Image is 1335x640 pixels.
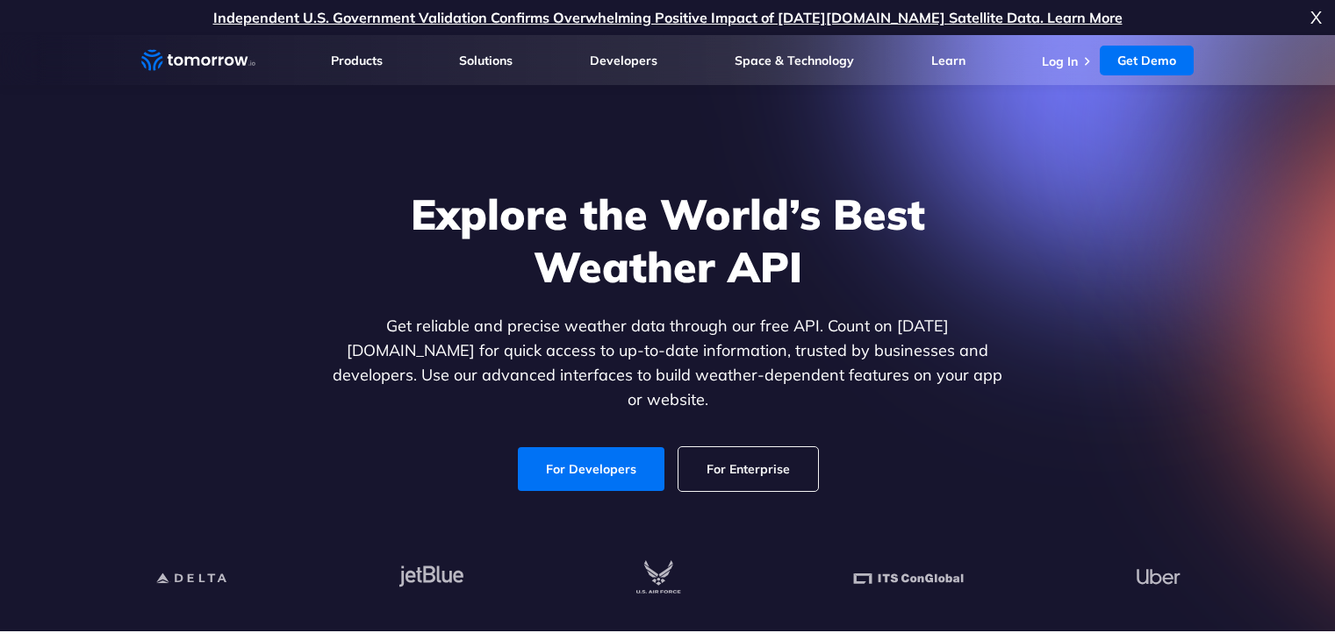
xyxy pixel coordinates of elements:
[331,53,383,68] a: Products
[931,53,965,68] a: Learn
[329,188,1007,293] h1: Explore the World’s Best Weather API
[141,47,255,74] a: Home link
[1042,53,1078,69] a: Log In
[590,53,657,68] a: Developers
[518,447,664,491] a: For Developers
[735,53,854,68] a: Space & Technology
[1100,46,1194,75] a: Get Demo
[678,447,818,491] a: For Enterprise
[329,314,1007,412] p: Get reliable and precise weather data through our free API. Count on [DATE][DOMAIN_NAME] for quic...
[213,9,1123,26] a: Independent U.S. Government Validation Confirms Overwhelming Positive Impact of [DATE][DOMAIN_NAM...
[459,53,513,68] a: Solutions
